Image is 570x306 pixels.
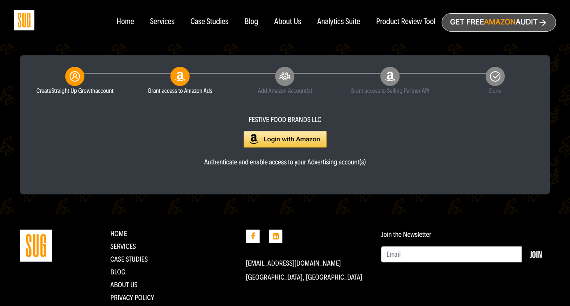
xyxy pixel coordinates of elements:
[110,255,148,264] a: CASE STUDIES
[150,18,174,26] a: Services
[448,86,542,96] small: Done
[381,246,522,262] input: Email
[484,18,516,26] span: Amazon
[28,115,542,124] div: FESTIVE FOOD BRANDS LLC
[28,157,542,167] div: Authenticate and enable access to your Advertising account(s)
[190,18,228,26] a: Case Studies
[522,246,550,262] button: Join
[381,230,431,238] label: Join the Newsletter
[344,86,437,96] small: Grant access to Selling Partner API
[442,13,556,32] a: Get freeAmazonAudit
[51,87,95,94] span: Straight Up Growth
[110,242,136,251] a: Services
[110,293,154,302] a: Privacy Policy
[28,86,122,96] small: Create account
[317,18,360,26] a: Analytics Suite
[274,18,302,26] a: About Us
[244,18,258,26] a: Blog
[246,273,370,281] p: [GEOGRAPHIC_DATA], [GEOGRAPHIC_DATA]
[116,18,134,26] a: Home
[20,230,52,262] img: Straight Up Growth
[244,131,327,148] img: Login with Amazon
[376,18,435,26] a: Product Review Tool
[110,268,126,276] a: Blog
[110,280,138,289] a: About Us
[238,86,332,96] small: Add Amazon Account(s)
[134,86,227,96] small: Grant access to Amazon Ads
[110,229,127,238] a: Home
[14,10,34,30] img: Sug
[28,131,542,167] a: Authenticate and enable access to your Advertising account(s)
[246,259,341,268] a: [EMAIL_ADDRESS][DOMAIN_NAME]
